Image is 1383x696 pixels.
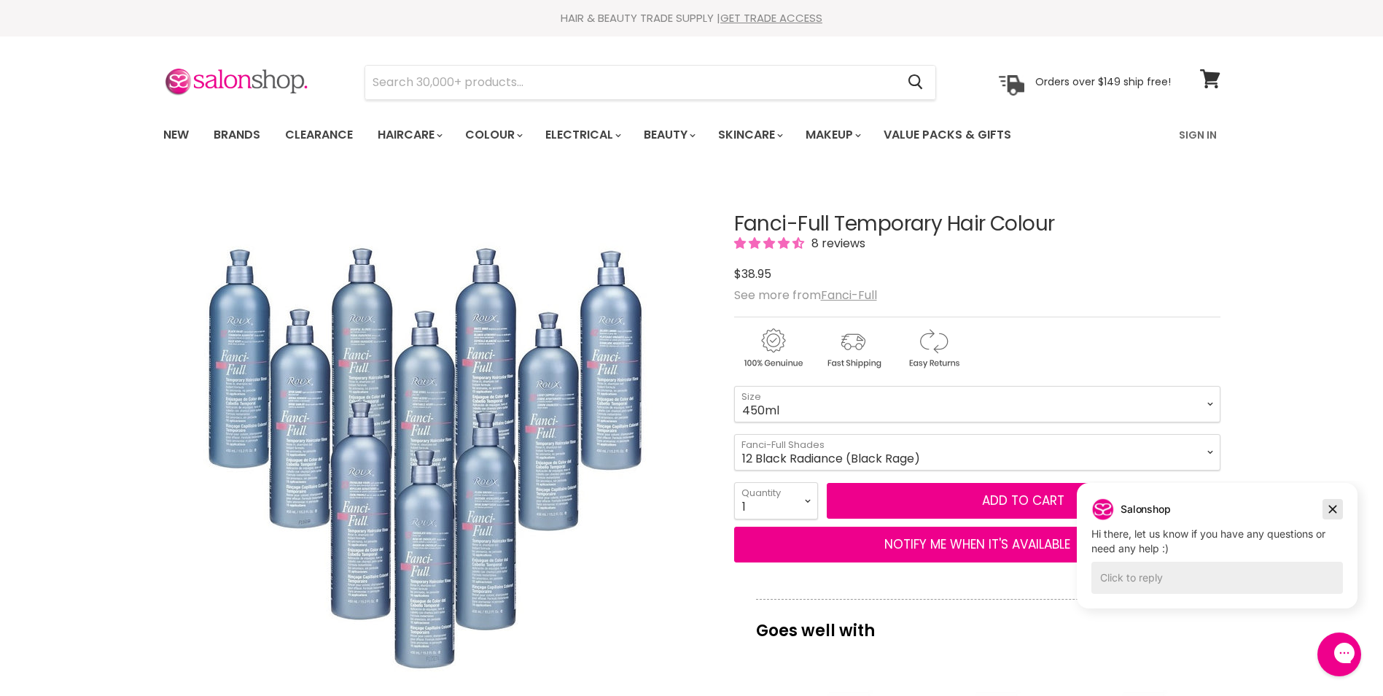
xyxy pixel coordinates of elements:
[534,120,630,150] a: Electrical
[795,120,870,150] a: Makeup
[1035,75,1171,88] p: Orders over $149 ship free!
[145,114,1239,156] nav: Main
[897,66,935,99] button: Search
[274,120,364,150] a: Clearance
[814,326,892,371] img: shipping.gif
[734,326,811,371] img: genuine.gif
[734,266,771,282] span: $38.95
[365,65,936,100] form: Product
[734,287,877,303] span: See more from
[1066,481,1368,630] iframe: Gorgias live chat campaigns
[982,492,1064,509] span: Add to cart
[633,120,704,150] a: Beauty
[367,120,451,150] a: Haircare
[821,287,877,303] a: Fanci-Full
[734,235,807,252] span: 4.25 stars
[734,482,818,519] select: Quantity
[454,120,531,150] a: Colour
[203,120,271,150] a: Brands
[707,120,792,150] a: Skincare
[365,66,897,99] input: Search
[152,120,200,150] a: New
[720,10,822,26] a: GET TRADE ACCESS
[807,235,865,252] span: 8 reviews
[734,527,1220,563] button: NOTIFY ME WHEN IT'S AVAILABLE
[1170,120,1226,150] a: Sign In
[895,326,972,371] img: returns.gif
[756,599,1199,647] p: Goes well with
[145,11,1239,26] div: HAIR & BEAUTY TRADE SUPPLY |
[873,120,1022,150] a: Value Packs & Gifts
[827,483,1220,519] button: Add to cart
[1310,627,1368,681] iframe: Gorgias live chat messenger
[152,114,1096,156] ul: Main menu
[734,213,1220,236] h1: Fanci-Full Temporary Hair Colour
